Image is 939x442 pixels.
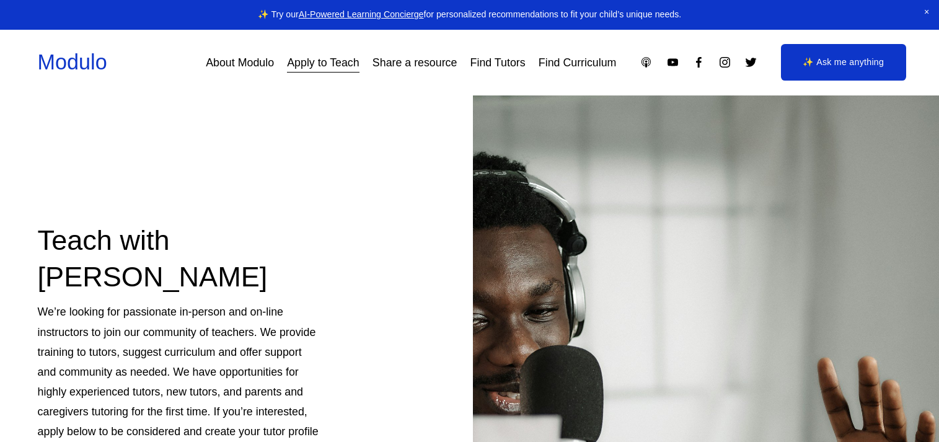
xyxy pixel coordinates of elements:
a: Apply to Teach [287,51,359,74]
a: Find Curriculum [539,51,617,74]
a: Apple Podcasts [640,56,653,69]
a: Find Tutors [470,51,526,74]
a: About Modulo [206,51,274,74]
a: Twitter [744,56,757,69]
a: Instagram [718,56,731,69]
a: AI-Powered Learning Concierge [299,9,424,19]
a: YouTube [666,56,679,69]
a: Modulo [38,50,107,74]
a: ✨ Ask me anything [781,44,906,81]
a: Share a resource [373,51,457,74]
h2: Teach with [PERSON_NAME] [38,222,321,295]
a: Facebook [692,56,705,69]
